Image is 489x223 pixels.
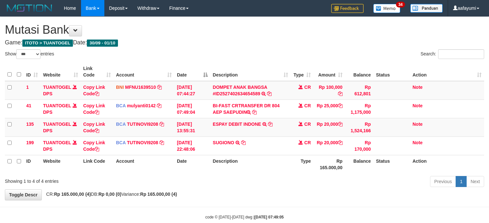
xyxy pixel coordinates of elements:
a: Copy DOMPET ANAK BANGSA #ID2527402634654589 to clipboard [267,91,272,96]
a: Copy Rp 20,000 to clipboard [338,140,343,145]
td: Rp 612,801 [345,81,373,100]
a: Copy BI-FAST CRTRANSFER DR 804 AEP SAEPUDIN to clipboard [252,110,257,115]
th: Type: activate to sort column ascending [291,63,313,81]
a: Copy Rp 100,000 to clipboard [338,91,343,96]
a: TUTINOVI9208 [127,140,158,145]
td: Rp 170,000 [345,136,373,155]
span: CR [304,103,311,108]
th: Action: activate to sort column ascending [410,63,484,81]
span: BCA [116,140,126,145]
a: Copy Link Code [83,140,105,152]
a: SUGIONO [213,140,234,145]
a: Copy MFNU1639510 to clipboard [157,85,162,90]
th: Link Code: activate to sort column ascending [81,63,113,81]
a: Copy Rp 20,000 to clipboard [338,122,343,127]
td: Rp 20,000 [313,136,345,155]
a: Copy Link Code [83,103,105,115]
td: Rp 1,524,166 [345,118,373,136]
span: 41 [26,103,31,108]
span: 1 [26,85,29,90]
a: Copy TUTINOVI9208 to clipboard [159,140,164,145]
img: Feedback.jpg [331,4,364,13]
th: Status [373,155,410,173]
th: Balance [345,155,373,173]
a: DOMPET ANAK BANGSA #ID2527402634654589 [213,85,267,96]
strong: [DATE] 07:49:05 [254,215,284,219]
td: DPS [41,136,81,155]
a: ESPAY DEBIT INDONE [213,122,261,127]
th: Date: activate to sort column descending [174,63,210,81]
a: Copy Link Code [83,122,105,133]
td: [DATE] 22:48:06 [174,136,210,155]
a: Copy mulyanti0142 to clipboard [157,103,161,108]
td: BI-FAST CRTRANSFER DR 804 AEP SAEPUDIN [210,100,291,118]
td: Rp 25,000 [313,100,345,118]
span: 34 [396,2,405,7]
a: TUANTOGEL [43,85,71,90]
td: Rp 1,175,000 [345,100,373,118]
a: TUANTOGEL [43,140,71,145]
label: Search: [421,49,484,59]
a: Copy TUTINOVI9208 to clipboard [159,122,164,127]
strong: Rp 165.000,00 (4) [54,192,91,197]
span: ITOTO > TUANTOGEL [22,40,73,47]
td: DPS [41,81,81,100]
th: ID [24,155,41,173]
strong: Rp 165.000,00 (4) [140,192,177,197]
a: Copy Rp 25,000 to clipboard [338,103,343,108]
img: MOTION_logo.png [5,3,54,13]
select: Showentries [16,49,41,59]
th: ID: activate to sort column ascending [24,63,41,81]
img: Button%20Memo.svg [373,4,401,13]
a: Note [413,140,423,145]
td: Rp 100,000 [313,81,345,100]
a: 1 [456,176,467,187]
label: Show entries [5,49,54,59]
th: Description [210,155,291,173]
img: panduan.png [410,4,443,13]
span: 30/09 - 01/10 [87,40,118,47]
th: Date [174,155,210,173]
th: Status [373,63,410,81]
th: Account: activate to sort column ascending [113,63,174,81]
span: CR: DB: Variance: [43,192,177,197]
th: Description: activate to sort column ascending [210,63,291,81]
th: Action [410,155,484,173]
a: Note [413,122,423,127]
td: [DATE] 13:55:31 [174,118,210,136]
td: Rp 20,000 [313,118,345,136]
small: code © [DATE]-[DATE] dwg | [205,215,284,219]
th: Website [41,155,81,173]
a: TUANTOGEL [43,103,71,108]
a: Note [413,103,423,108]
a: Toggle Descr [5,189,42,200]
span: CR [304,140,311,145]
strong: Rp 0,00 (0) [99,192,122,197]
h4: Game: Date: [5,40,484,46]
span: 135 [26,122,34,127]
a: MFNU1639510 [125,85,156,90]
a: mulyanti0142 [127,103,156,108]
td: DPS [41,118,81,136]
th: Account [113,155,174,173]
span: 199 [26,140,34,145]
a: Copy ESPAY DEBIT INDONE to clipboard [268,122,273,127]
a: TUANTOGEL [43,122,71,127]
a: Note [413,85,423,90]
a: Previous [430,176,456,187]
span: BCA [116,122,126,127]
span: CR [304,85,311,90]
span: CR [304,122,311,127]
h1: Mutasi Bank [5,23,484,36]
th: Website: activate to sort column ascending [41,63,81,81]
input: Search: [438,49,484,59]
td: [DATE] 07:49:04 [174,100,210,118]
a: Copy Link Code [83,85,105,96]
th: Type [291,155,313,173]
div: Showing 1 to 4 of 4 entries [5,175,199,184]
td: DPS [41,100,81,118]
th: Amount: activate to sort column ascending [313,63,345,81]
th: Rp 165.000,00 [313,155,345,173]
span: BCA [116,103,126,108]
a: TUTINOVI9208 [127,122,158,127]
